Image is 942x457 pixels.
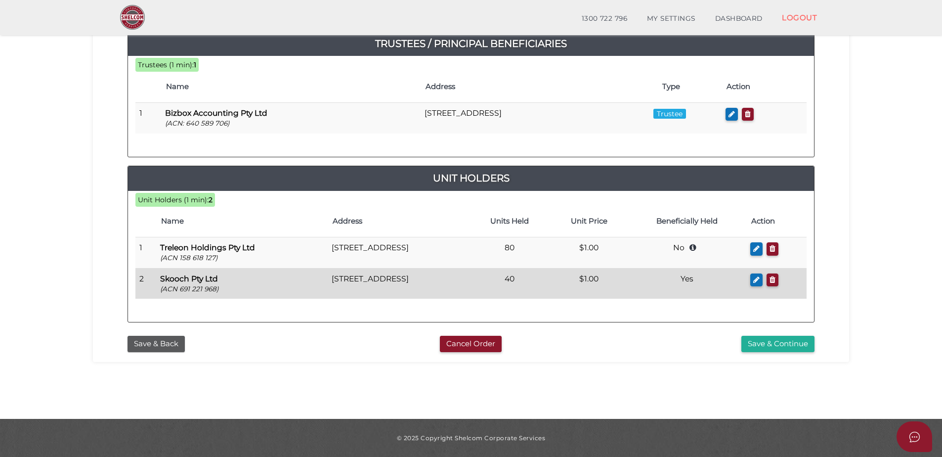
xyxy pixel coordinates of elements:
[160,243,255,252] b: Treleon Holdings Pty Ltd
[194,60,196,69] b: 1
[474,217,545,226] h4: Units Held
[333,217,465,226] h4: Address
[628,237,746,269] td: No
[165,119,417,128] p: (ACN: 640 589 706)
[637,9,705,29] a: MY SETTINGS
[633,217,741,226] h4: Beneficially Held
[470,237,550,269] td: 80
[161,217,323,226] h4: Name
[741,336,814,352] button: Save & Continue
[628,268,746,299] td: Yes
[727,83,802,91] h4: Action
[328,237,470,269] td: [STREET_ADDRESS]
[653,109,686,119] span: Trustee
[897,421,932,452] button: Open asap
[625,83,717,91] h4: Type
[160,253,324,263] p: (ACN 158 618 127)
[705,9,772,29] a: DASHBOARD
[135,237,156,269] td: 1
[128,170,814,186] a: Unit Holders
[328,268,470,299] td: [STREET_ADDRESS]
[426,83,616,91] h4: Address
[166,83,416,91] h4: Name
[128,336,185,352] button: Save & Back
[421,102,621,133] td: [STREET_ADDRESS]
[160,274,218,283] b: Skooch Pty Ltd
[138,60,194,69] span: Trustees (1 min):
[550,237,628,269] td: $1.00
[470,268,550,299] td: 40
[550,268,628,299] td: $1.00
[440,336,502,352] button: Cancel Order
[160,284,324,294] p: (ACN 691 221 968)
[751,217,802,226] h4: Action
[100,434,842,442] div: © 2025 Copyright Shelcom Corporate Services
[772,7,827,28] a: LOGOUT
[135,268,156,299] td: 2
[165,108,267,118] b: Bizbox Accounting Pty Ltd
[128,36,814,51] a: Trustees / Principal Beneficiaries
[555,217,623,226] h4: Unit Price
[572,9,637,29] a: 1300 722 796
[209,195,213,204] b: 2
[138,195,209,204] span: Unit Holders (1 min):
[135,102,161,133] td: 1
